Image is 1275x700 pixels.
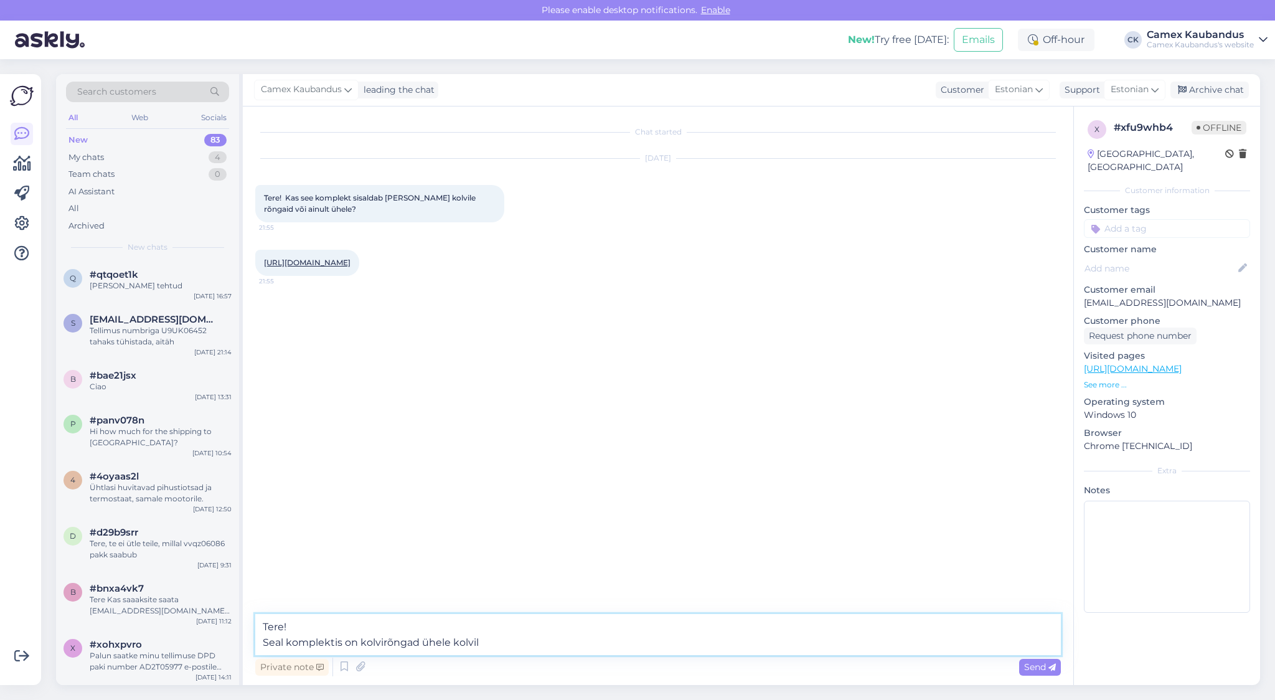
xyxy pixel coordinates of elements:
span: #qtqoet1k [90,269,138,280]
a: [URL][DOMAIN_NAME] [1084,363,1182,374]
span: q [70,273,76,283]
b: New! [848,34,875,45]
a: [URL][DOMAIN_NAME] [264,258,351,267]
div: Customer [936,83,984,97]
div: Camex Kaubandus [1147,30,1254,40]
span: x [70,643,75,653]
span: #bae21jsx [90,370,136,381]
div: Private note [255,659,329,676]
div: Request phone number [1084,328,1197,344]
div: Palun saatke minu tellimuse DPD paki number AD2T05977 e-postile [EMAIL_ADDRESS][DOMAIN_NAME] [90,650,232,673]
div: [DATE] 16:57 [194,291,232,301]
div: CK [1124,31,1142,49]
span: New chats [128,242,167,253]
a: Camex KaubandusCamex Kaubandus's website [1147,30,1268,50]
span: Enable [697,4,734,16]
div: Extra [1084,465,1250,476]
div: [DATE] 13:31 [195,392,232,402]
span: 21:55 [259,223,306,232]
span: #panv078n [90,415,144,426]
div: [DATE] 12:50 [193,504,232,514]
div: Tere, te ei ütle teile, millal vvqz06086 pakk saabub [90,538,232,560]
span: Send [1024,661,1056,673]
span: #xohxpvro [90,639,142,650]
span: Offline [1192,121,1246,135]
p: Visited pages [1084,349,1250,362]
div: 0 [209,168,227,181]
textarea: Tere! Seal komplektis on kolvirõngad ühele kolvi [255,614,1061,655]
input: Add a tag [1084,219,1250,238]
div: Hi how much for the shipping to [GEOGRAPHIC_DATA]? [90,426,232,448]
span: Estonian [1111,83,1149,97]
span: b [70,587,76,597]
p: See more ... [1084,379,1250,390]
span: #bnxa4vk7 [90,583,144,594]
p: Chrome [TECHNICAL_ID] [1084,440,1250,453]
span: b [70,374,76,384]
p: Browser [1084,427,1250,440]
div: Customer information [1084,185,1250,196]
div: [DATE] [255,153,1061,164]
input: Add name [1084,262,1236,275]
div: Try free [DATE]: [848,32,949,47]
div: Archived [68,220,105,232]
div: 4 [209,151,227,164]
div: Socials [199,110,229,126]
p: Operating system [1084,395,1250,409]
span: #4oyaas2l [90,471,139,482]
div: Web [129,110,151,126]
p: Customer phone [1084,315,1250,328]
span: S [71,318,75,328]
div: [DATE] 10:54 [192,448,232,458]
div: Off-hour [1018,29,1094,51]
div: [DATE] 21:14 [194,348,232,357]
div: # xfu9whb4 [1114,120,1192,135]
span: Camex Kaubandus [261,83,342,97]
span: Search customers [77,85,156,98]
div: leading the chat [359,83,435,97]
div: Team chats [68,168,115,181]
div: Chat started [255,126,1061,138]
div: Tellimus numbriga U9UK06452 tahaks tühistada, aitäh [90,325,232,348]
span: x [1094,125,1099,134]
div: Tere Kas saaaksite saata [EMAIL_ADDRESS][DOMAIN_NAME] e-[PERSON_NAME] ka minu tellimuse arve: EWF... [90,594,232,617]
p: Notes [1084,484,1250,497]
span: Estonian [995,83,1033,97]
p: [EMAIL_ADDRESS][DOMAIN_NAME] [1084,296,1250,310]
p: Customer email [1084,283,1250,296]
p: Windows 10 [1084,409,1250,422]
div: All [68,202,79,215]
div: AI Assistant [68,186,115,198]
div: 83 [204,134,227,146]
div: Archive chat [1170,82,1249,98]
p: Customer tags [1084,204,1250,217]
div: My chats [68,151,104,164]
span: 4 [70,475,75,485]
div: Camex Kaubandus's website [1147,40,1254,50]
span: #d29b9srr [90,527,138,538]
span: 21:55 [259,277,306,286]
span: p [70,419,76,428]
div: Ciao [90,381,232,392]
span: Tere! Kas see komplekt sisaldab [PERSON_NAME] kolvile rõngaid või ainult ühele? [264,193,478,214]
div: [DATE] 14:11 [195,673,232,682]
div: [PERSON_NAME] tehtud [90,280,232,291]
span: Sectorx5@hotmail.com [90,314,219,325]
div: Ühtlasi huvitavad pihustiotsad ja termostaat, samale mootorile. [90,482,232,504]
div: [DATE] 9:31 [197,560,232,570]
div: New [68,134,88,146]
img: Askly Logo [10,84,34,108]
div: [DATE] 11:12 [196,617,232,626]
div: All [66,110,80,126]
span: d [70,531,76,541]
button: Emails [954,28,1003,52]
div: Support [1060,83,1100,97]
div: [GEOGRAPHIC_DATA], [GEOGRAPHIC_DATA] [1088,148,1225,174]
p: Customer name [1084,243,1250,256]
